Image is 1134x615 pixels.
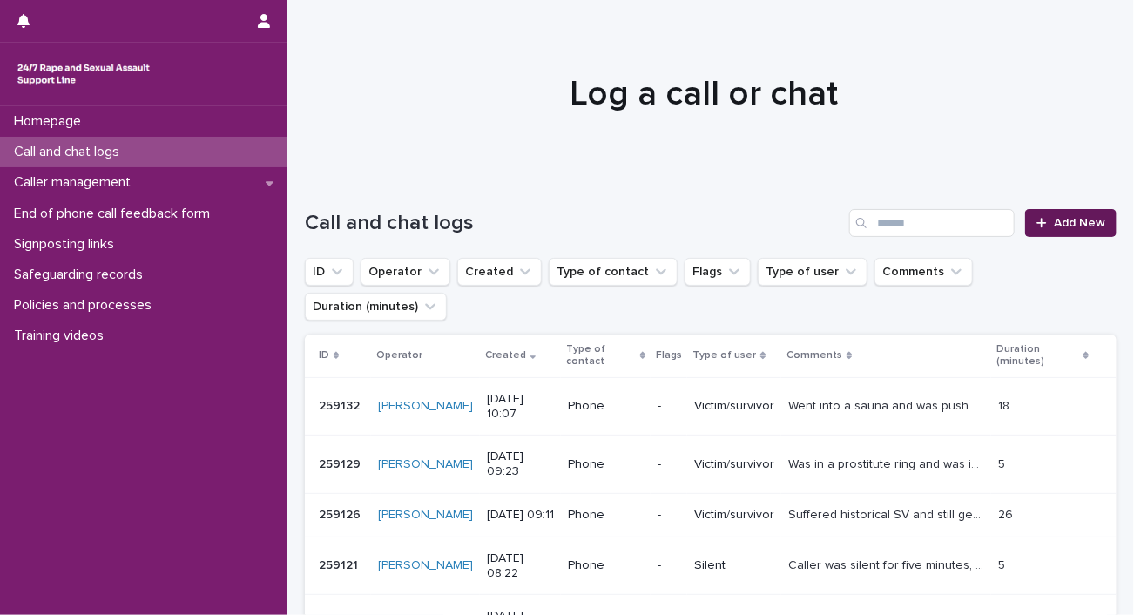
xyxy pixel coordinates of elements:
[694,508,774,523] p: Victim/survivor
[305,211,842,236] h1: Call and chat logs
[658,558,680,573] p: -
[7,174,145,191] p: Caller management
[485,346,526,365] p: Created
[656,346,682,365] p: Flags
[7,297,165,314] p: Policies and processes
[378,558,473,573] a: [PERSON_NAME]
[568,457,644,472] p: Phone
[568,508,644,523] p: Phone
[658,457,680,472] p: -
[694,399,774,414] p: Victim/survivor
[305,493,1117,537] tr: 259126259126 [PERSON_NAME] [DATE] 09:11Phone-Victim/survivorSuffered historical SV and still gets...
[319,395,363,414] p: 259132
[788,395,988,414] p: Went into a sauna and was pushed into a dark room, was forced to sniff something which made him d...
[376,346,422,365] p: Operator
[758,258,867,286] button: Type of user
[487,508,554,523] p: [DATE] 09:11
[1025,209,1117,237] a: Add New
[694,457,774,472] p: Victim/survivor
[874,258,973,286] button: Comments
[786,346,842,365] p: Comments
[305,73,1104,115] h1: Log a call or chat
[14,57,153,91] img: rhQMoQhaT3yELyF149Cw
[658,508,680,523] p: -
[487,392,554,422] p: [DATE] 10:07
[694,558,774,573] p: Silent
[549,258,678,286] button: Type of contact
[305,293,447,321] button: Duration (minutes)
[7,206,224,222] p: End of phone call feedback form
[457,258,542,286] button: Created
[305,258,354,286] button: ID
[788,504,988,523] p: Suffered historical SV and still gets tiggered, is doing her best to deal with the trauma. Was up...
[998,555,1009,573] p: 5
[998,504,1016,523] p: 26
[378,457,473,472] a: [PERSON_NAME]
[7,328,118,344] p: Training videos
[487,551,554,581] p: [DATE] 08:22
[566,340,636,372] p: Type of contact
[7,236,128,253] p: Signposting links
[685,258,751,286] button: Flags
[998,454,1009,472] p: 5
[996,340,1079,372] p: Duration (minutes)
[378,399,473,414] a: [PERSON_NAME]
[788,454,988,472] p: Was in a prostitute ring and was introduced to drugs, doesn't believe any one could love her. Cal...
[361,258,450,286] button: Operator
[305,537,1117,595] tr: 259121259121 [PERSON_NAME] [DATE] 08:22Phone-SilentCaller was silent for five minutes, spoke and ...
[7,267,157,283] p: Safeguarding records
[487,449,554,479] p: [DATE] 09:23
[305,377,1117,436] tr: 259132259132 [PERSON_NAME] [DATE] 10:07Phone-Victim/survivorWent into a sauna and was pushed into...
[7,113,95,130] p: Homepage
[568,558,644,573] p: Phone
[692,346,756,365] p: Type of user
[1054,217,1105,229] span: Add New
[319,346,329,365] p: ID
[849,209,1015,237] input: Search
[788,555,988,573] p: Caller was silent for five minutes, spoke and then hang up.
[658,399,680,414] p: -
[305,436,1117,494] tr: 259129259129 [PERSON_NAME] [DATE] 09:23Phone-Victim/survivorWas in a prostitute ring and was intr...
[319,555,361,573] p: 259121
[568,399,644,414] p: Phone
[7,144,133,160] p: Call and chat logs
[998,395,1013,414] p: 18
[378,508,473,523] a: [PERSON_NAME]
[319,504,364,523] p: 259126
[319,454,364,472] p: 259129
